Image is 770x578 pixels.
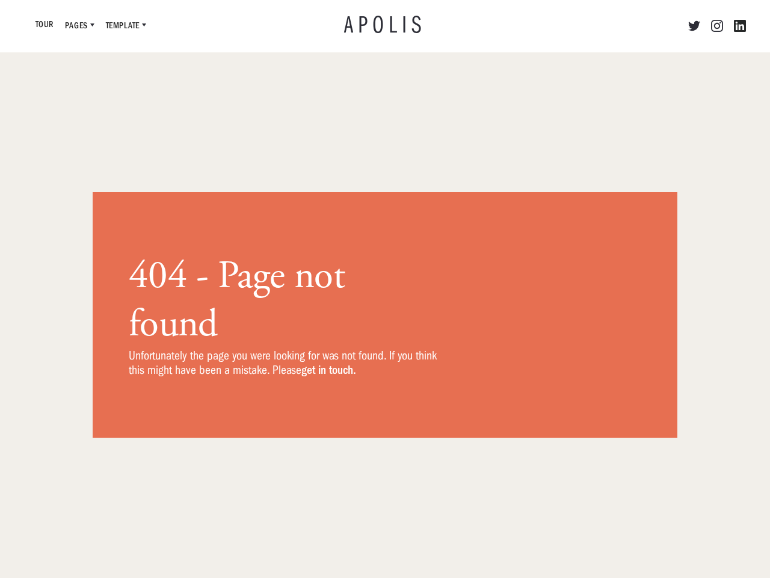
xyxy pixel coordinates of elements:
[66,19,88,33] div: Pages
[66,19,94,33] div: Pages
[106,19,140,33] div: Template
[36,17,54,32] a: Tour
[129,252,439,349] h1: 404 - Page not found
[301,363,356,377] a: get in touch.
[129,349,439,378] div: Unfortunately the page you were looking for was not found. If you think this might have been a mi...
[344,13,426,37] a: APOLIS
[106,19,146,33] div: Template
